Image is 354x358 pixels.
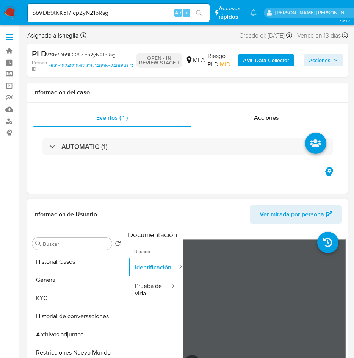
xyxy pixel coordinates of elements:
button: KYC [29,289,124,307]
span: Alt [175,9,181,16]
span: Acciones [254,113,279,122]
b: PLD [32,47,47,59]
button: Archivos adjuntos [29,325,124,344]
b: AML Data Collector [243,54,289,66]
span: Vence en 13 días [297,31,341,40]
span: Ver mirada por persona [260,205,324,224]
div: Creado el: [DATE] [239,30,292,41]
button: Ver mirada por persona [250,205,342,224]
p: OPEN - IN REVIEW STAGE I [136,53,182,68]
button: Historial Casos [29,253,124,271]
h1: Información del caso [33,89,342,96]
button: Historial de conversaciones [29,307,124,325]
span: Eventos ( 1 ) [96,113,128,122]
span: MID [220,60,230,69]
div: AUTOMATIC (1) [42,138,333,155]
div: MLA [185,56,205,64]
h3: AUTOMATIC (1) [61,142,108,151]
input: Buscar usuario o caso... [28,8,210,18]
span: Accesos rápidos [219,5,243,20]
span: - [294,30,296,41]
p: lucia.neglia@mercadolibre.com [275,9,352,16]
button: Acciones [304,54,343,66]
b: lsneglia [56,31,79,40]
button: AML Data Collector [238,54,294,66]
a: cf6f1e1824898d63f2f71409bb240050 [49,59,133,72]
button: Buscar [35,241,41,247]
span: # SbVDb9tKK3l7icp2yN21bRsg [47,51,116,58]
b: Person ID [32,59,47,72]
span: Riesgo PLD: [208,52,235,68]
span: Acciones [309,54,331,66]
span: s [185,9,188,16]
span: Asignado a [27,31,79,40]
button: Volver al orden por defecto [115,241,121,249]
a: Notificaciones [250,9,257,16]
button: search-icon [191,8,207,18]
button: General [29,271,124,289]
input: Buscar [43,241,109,247]
h1: Información de Usuario [33,211,97,218]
